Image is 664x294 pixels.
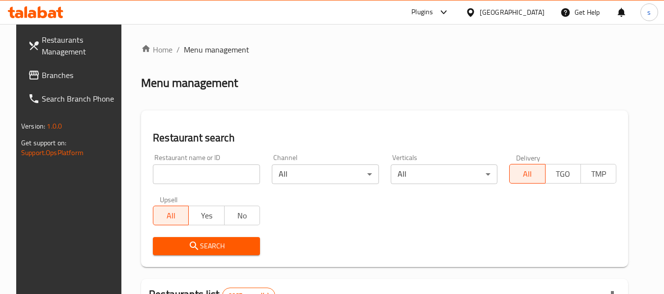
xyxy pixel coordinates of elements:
[21,120,45,133] span: Version:
[20,63,127,87] a: Branches
[20,87,127,110] a: Search Branch Phone
[176,44,180,55] li: /
[153,237,260,255] button: Search
[141,75,238,91] h2: Menu management
[188,206,224,225] button: Yes
[545,164,581,184] button: TGO
[141,44,628,55] nav: breadcrumb
[580,164,616,184] button: TMP
[42,69,119,81] span: Branches
[193,209,220,223] span: Yes
[42,34,119,57] span: Restaurants Management
[391,164,498,184] div: All
[229,209,256,223] span: No
[647,7,651,18] span: s
[224,206,260,225] button: No
[157,209,185,223] span: All
[141,44,173,55] a: Home
[516,154,541,161] label: Delivery
[153,164,260,184] input: Search for restaurant name or ID..
[549,167,577,181] span: TGO
[161,240,252,252] span: Search
[21,146,84,159] a: Support.OpsPlatform
[585,167,612,181] span: TMP
[272,164,379,184] div: All
[184,44,249,55] span: Menu management
[20,28,127,63] a: Restaurants Management
[514,167,541,181] span: All
[42,93,119,105] span: Search Branch Phone
[411,6,433,18] div: Plugins
[21,136,66,149] span: Get support on:
[47,120,62,133] span: 1.0.0
[153,206,189,225] button: All
[153,131,616,145] h2: Restaurant search
[160,196,178,203] label: Upsell
[509,164,545,184] button: All
[480,7,545,18] div: [GEOGRAPHIC_DATA]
